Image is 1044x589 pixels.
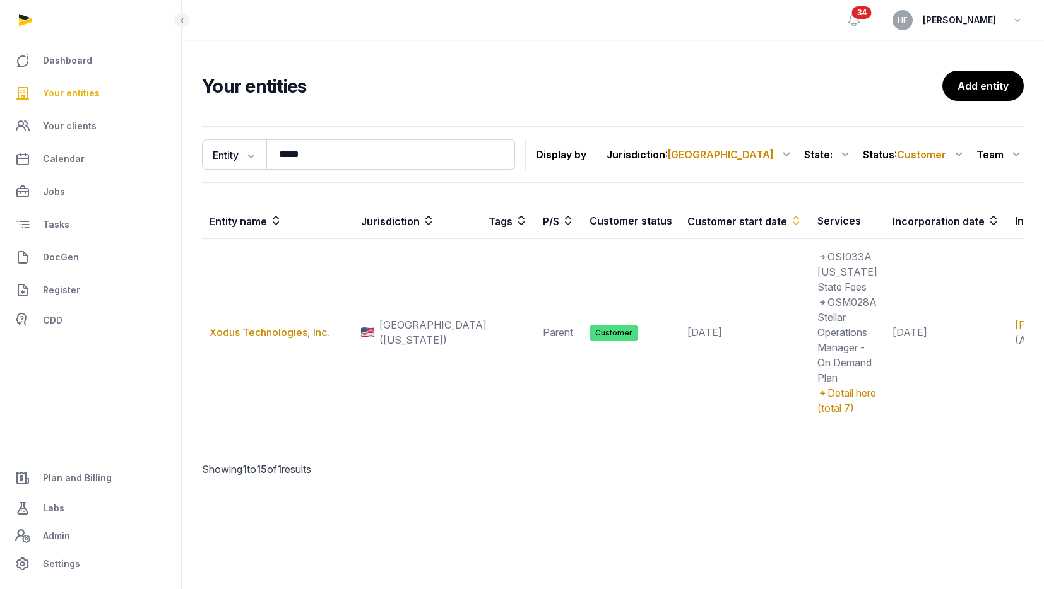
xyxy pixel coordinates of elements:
span: Customer [590,325,638,341]
span: 34 [852,6,872,19]
span: OSM028A Stellar Operations Manager - On Demand Plan [817,296,877,384]
span: Tasks [43,217,69,232]
span: Admin [43,528,70,544]
h2: Your entities [202,74,942,97]
a: Admin [10,523,171,549]
td: [DATE] [680,239,810,426]
div: Jurisdiction [607,144,794,165]
a: Settings [10,549,171,579]
a: Plan and Billing [10,463,171,493]
span: OSI033A [US_STATE] State Fees [817,250,877,293]
span: [PERSON_NAME] [923,13,996,28]
th: P/S [535,203,582,239]
th: Customer start date [680,203,810,239]
span: Plan and Billing [43,470,112,486]
p: Showing to of results [202,446,393,492]
span: Jobs [43,184,65,199]
div: Detail here (total 7) [817,385,877,416]
div: Status [863,144,966,165]
a: Calendar [10,144,171,174]
span: Your entities [43,86,100,101]
td: Parent [535,239,582,426]
p: Display by [536,144,586,165]
a: Your clients [10,111,171,141]
span: 15 [256,463,267,475]
a: Your entities [10,78,171,108]
span: : [665,147,774,162]
th: Entity name [202,203,353,239]
th: Tags [481,203,535,239]
button: Entity [202,139,266,170]
button: HF [893,10,913,30]
span: [GEOGRAPHIC_DATA] [668,148,774,161]
span: Dashboard [43,53,92,68]
th: Incorporation date [885,203,1007,239]
span: DocGen [43,250,79,265]
a: Register [10,275,171,305]
span: : [830,147,833,162]
span: 1 [242,463,247,475]
th: Customer status [582,203,680,239]
th: Services [810,203,885,239]
a: Tasks [10,209,171,240]
span: Calendar [43,151,85,166]
span: Settings [43,556,80,571]
a: Dashboard [10,45,171,76]
th: Jurisdiction [353,203,481,239]
div: Team [976,144,1024,165]
span: : [894,147,946,162]
a: DocGen [10,242,171,272]
span: CDD [43,313,62,328]
a: Jobs [10,177,171,207]
span: Labs [43,501,64,516]
a: Xodus Technologies, Inc. [210,326,329,339]
a: Add entity [942,71,1024,101]
span: HF [898,16,908,24]
td: [DATE] [885,239,1007,426]
span: 1 [277,463,282,475]
a: Labs [10,493,171,523]
span: Your clients [43,119,97,134]
span: Register [43,283,80,298]
a: CDD [10,308,171,333]
span: [GEOGRAPHIC_DATA] ([US_STATE]) [379,317,487,347]
div: State [804,144,853,165]
span: Customer [897,148,946,161]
